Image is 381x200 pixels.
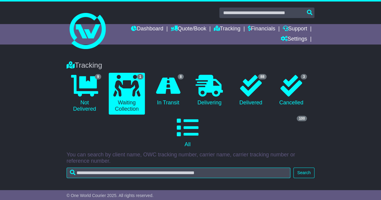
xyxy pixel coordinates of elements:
[171,24,206,34] a: Quote/Book
[64,61,317,70] div: Tracking
[67,73,103,115] a: 9 Not Delivered
[214,24,240,34] a: Tracking
[274,73,308,108] a: 3 Cancelled
[191,73,227,108] a: Delivering
[109,73,145,115] a: 1 Waiting Collection
[280,34,307,45] a: Settings
[233,73,268,108] a: 88 Delivered
[178,74,184,79] span: 8
[137,74,143,79] span: 1
[151,73,185,108] a: 8 In Transit
[248,24,275,34] a: Financials
[67,152,314,165] p: You can search by client name, OWC tracking number, carrier name, carrier tracking number or refe...
[297,116,307,121] span: 100
[131,24,163,34] a: Dashboard
[258,74,266,79] span: 88
[67,115,308,150] a: 100 All
[95,74,101,79] span: 9
[283,24,307,34] a: Support
[67,193,154,198] span: © One World Courier 2025. All rights reserved.
[293,168,314,178] button: Search
[301,74,307,79] span: 3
